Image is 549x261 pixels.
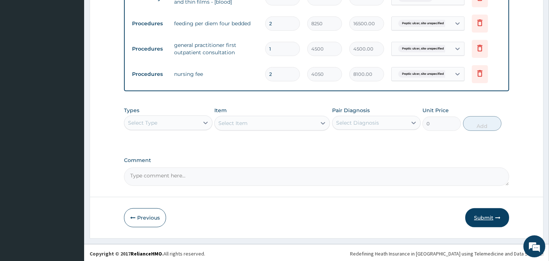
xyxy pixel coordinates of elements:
label: Comment [124,157,509,163]
div: Chat with us now [38,41,123,51]
td: Procedures [128,17,170,30]
span: Peptic ulcer, site unspecified [398,20,448,27]
span: Peptic ulcer, site unspecified [398,70,448,78]
label: Types [124,107,139,114]
label: Pair Diagnosis [332,107,370,114]
div: Select Type [128,119,157,126]
span: Peptic ulcer, site unspecified [398,45,448,52]
strong: Copyright © 2017 . [90,250,163,257]
div: Minimize live chat window [120,4,138,21]
label: Item [214,107,227,114]
td: Procedures [128,67,170,81]
textarea: Type your message and hit 'Enter' [4,179,139,205]
button: Submit [465,208,509,227]
button: Previous [124,208,166,227]
td: nursing fee [170,67,262,81]
td: Procedures [128,42,170,56]
button: Add [463,116,501,131]
img: d_794563401_company_1708531726252_794563401 [14,37,30,55]
td: feeding per diem four bedded [170,16,262,31]
td: general practitioner first outpatient consultation [170,38,262,60]
label: Unit Price [422,107,449,114]
div: Select Diagnosis [336,119,379,126]
span: We're online! [42,82,101,156]
div: Redefining Heath Insurance in [GEOGRAPHIC_DATA] using Telemedicine and Data Science! [350,250,544,257]
a: RelianceHMO [131,250,162,257]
